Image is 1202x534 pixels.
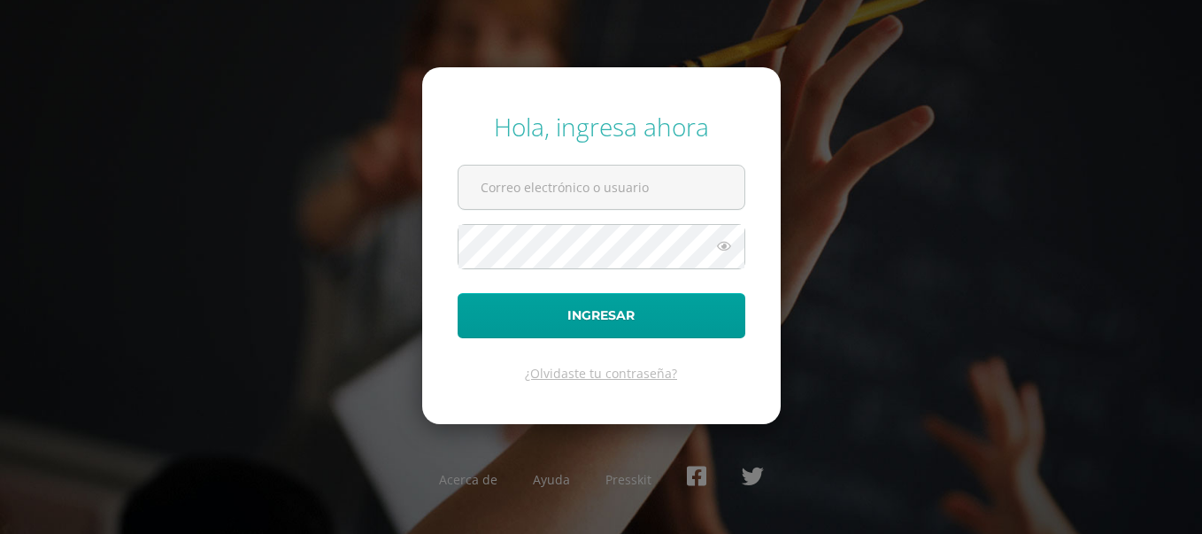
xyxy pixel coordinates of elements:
[525,365,677,382] a: ¿Olvidaste tu contraseña?
[605,471,651,488] a: Presskit
[458,110,745,143] div: Hola, ingresa ahora
[439,471,497,488] a: Acerca de
[458,293,745,338] button: Ingresar
[458,166,744,209] input: Correo electrónico o usuario
[533,471,570,488] a: Ayuda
